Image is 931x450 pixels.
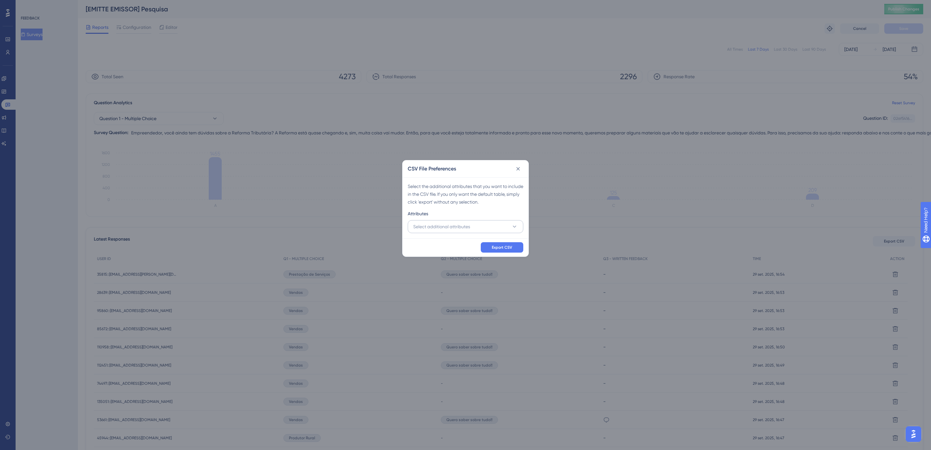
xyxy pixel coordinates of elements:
span: Attributes [408,210,428,218]
span: Export CSV [492,245,512,250]
span: Need Help? [15,2,41,9]
iframe: UserGuiding AI Assistant Launcher [904,424,923,444]
div: Select the additional attributes that you want to include in the CSV file. If you only want the d... [408,182,523,206]
span: Select additional attributes [413,223,470,231]
h2: CSV File Preferences [408,165,456,173]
